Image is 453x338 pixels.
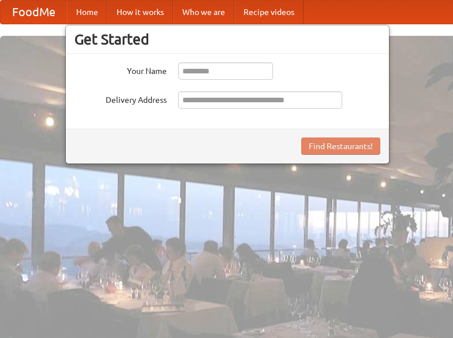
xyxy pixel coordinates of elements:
[107,1,173,24] a: How it works
[67,1,107,24] a: Home
[1,1,67,24] a: FoodMe
[74,91,167,106] label: Delivery Address
[74,62,167,77] label: Your Name
[301,138,380,155] button: Find Restaurants!
[74,31,380,48] h3: Get Started
[234,1,304,24] a: Recipe videos
[173,1,234,24] a: Who we are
